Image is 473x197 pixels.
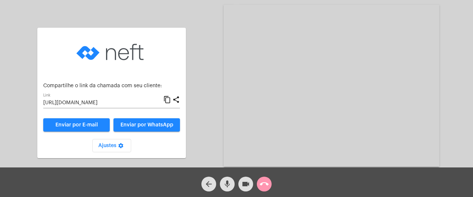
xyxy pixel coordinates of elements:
[163,95,171,104] mat-icon: content_copy
[223,180,232,188] mat-icon: mic
[172,95,180,104] mat-icon: share
[116,143,125,152] mat-icon: settings
[55,122,98,128] span: Enviar por E-mail
[120,122,173,128] span: Enviar por WhatsApp
[260,180,269,188] mat-icon: call_end
[92,139,131,152] button: Ajustes
[241,180,250,188] mat-icon: videocam
[204,180,213,188] mat-icon: arrow_back
[113,118,180,132] button: Enviar por WhatsApp
[75,34,149,71] img: logo-neft-novo-2.png
[43,118,110,132] a: Enviar por E-mail
[98,143,125,148] span: Ajustes
[43,83,180,89] p: Compartilhe o link da chamada com seu cliente:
